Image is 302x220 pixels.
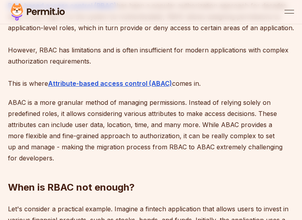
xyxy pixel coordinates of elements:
button: open menu [285,7,294,17]
img: Permit logo [8,2,68,22]
p: ABAC is a more granular method of managing permissions. Instead of relying solely on predefined r... [8,97,294,164]
h2: When is RBAC not enough? [8,149,294,194]
a: Attribute-based access control (ABAC) [48,79,172,87]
